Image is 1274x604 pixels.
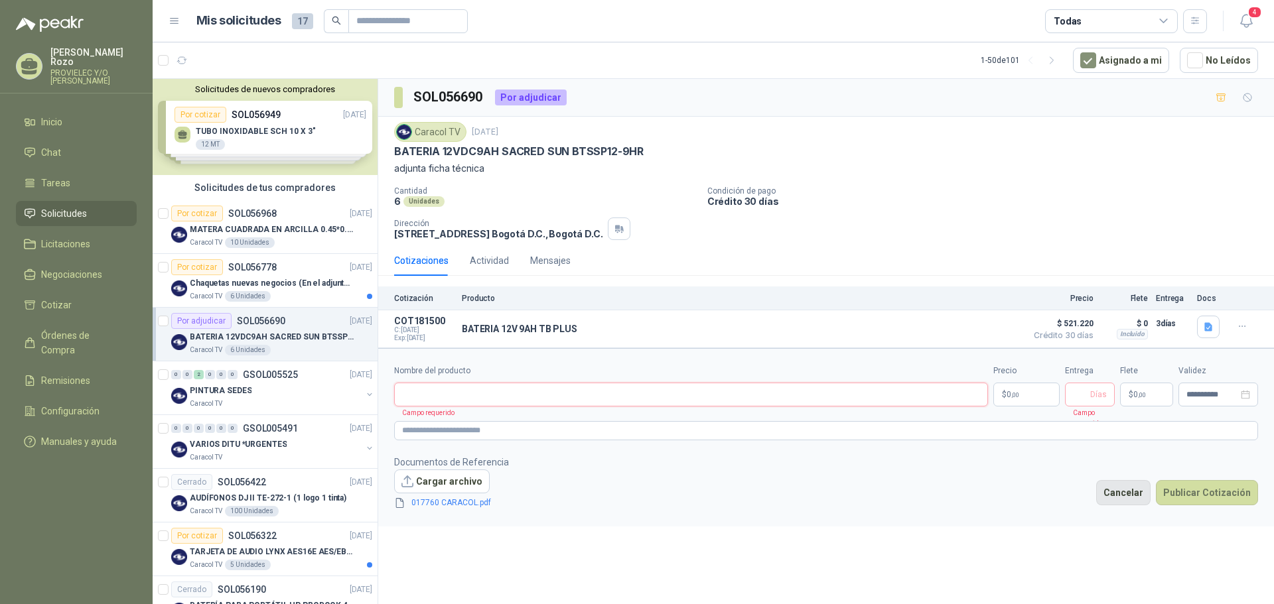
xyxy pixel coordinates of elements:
span: Exp: [DATE] [394,334,454,342]
div: 0 [182,370,192,379]
p: $ 0 [1101,316,1148,332]
p: SOL056322 [228,531,277,540]
p: [DATE] [350,422,372,435]
p: SOL056690 [237,316,285,326]
p: VARIOS DITU *URGENTES [190,438,287,451]
div: 0 [228,370,238,379]
a: 0 0 0 0 0 0 GSOL005491[DATE] Company LogoVARIOS DITU *URGENTESCaracol TV [171,420,375,463]
div: 0 [205,370,215,379]
span: Solicitudes [41,206,87,221]
p: Condición de pago [707,186,1269,196]
p: SOL056422 [218,477,266,487]
p: Caracol TV [190,560,222,570]
div: 0 [216,424,226,433]
a: 017760 CARACOL.pdf [406,497,496,509]
label: Entrega [1065,365,1115,377]
span: Inicio [41,115,62,129]
h3: SOL056690 [413,87,484,107]
p: [STREET_ADDRESS] Bogotá D.C. , Bogotá D.C. [394,228,602,239]
a: Por cotizarSOL056322[DATE] Company LogoTARJETA DE AUDIO LYNX AES16E AES/EBU PCICaracol TV5 Unidades [153,522,378,576]
img: Logo peakr [16,16,84,32]
p: PINTURA SEDES [190,385,251,397]
a: Licitaciones [16,231,137,257]
p: MATERA CUADRADA EN ARCILLA 0.45*0.45*0.40 [190,223,355,236]
p: [DATE] [350,208,372,220]
span: ,00 [1138,391,1146,398]
div: 0 [205,424,215,433]
span: 17 [292,13,313,29]
p: Entrega [1156,294,1189,303]
div: Caracol TV [394,122,466,142]
span: 0 [1133,391,1146,398]
div: Cerrado [171,581,212,597]
p: [DATE] [350,530,372,542]
p: Producto [462,294,1019,303]
p: Flete [1101,294,1148,303]
span: Tareas [41,176,70,190]
div: 1 - 50 de 101 [981,50,1062,71]
span: $ 521.220 [1027,316,1094,332]
button: No Leídos [1180,48,1258,73]
p: SOL056968 [228,209,277,218]
p: GSOL005491 [243,424,298,433]
p: Campo requerido [394,406,455,418]
div: Por adjudicar [495,90,567,105]
p: [DATE] [472,126,498,139]
p: Documentos de Referencia [394,455,512,469]
button: 4 [1234,9,1258,33]
p: Cotización [394,294,454,303]
label: Precio [993,365,1060,377]
div: 0 [194,424,204,433]
img: Company Logo [171,442,187,457]
div: Actividad [470,253,509,268]
a: Por adjudicarSOL056690[DATE] Company LogoBATERIA 12VDC9AH SACRED SUN BTSSP12-9HRCaracol TV6 Unidades [153,308,378,361]
a: Por cotizarSOL056778[DATE] Company LogoChaquetas nuevas negocios (En el adjunto mas informacion)C... [153,254,378,308]
p: Chaquetas nuevas negocios (En el adjunto mas informacion) [190,277,355,290]
div: 0 [228,424,238,433]
img: Company Logo [171,334,187,350]
span: ,00 [1011,391,1019,398]
img: Company Logo [171,495,187,511]
div: 5 Unidades [225,560,271,570]
div: Por cotizar [171,528,223,544]
p: Cantidad [394,186,697,196]
a: Negociaciones [16,262,137,287]
span: search [332,16,341,25]
span: Cotizar [41,298,72,312]
div: 6 Unidades [225,345,271,355]
div: 10 Unidades [225,237,275,248]
a: Por cotizarSOL056968[DATE] Company LogoMATERA CUADRADA EN ARCILLA 0.45*0.45*0.40Caracol TV10 Unid... [153,200,378,254]
span: Licitaciones [41,237,90,251]
p: PROVIELEC Y/O [PERSON_NAME] [50,69,137,85]
div: Solicitudes de tus compradores [153,175,378,200]
p: $ 0,00 [1120,383,1173,406]
p: adjunta ficha técnica [394,161,1258,176]
div: 6 Unidades [225,291,271,302]
img: Company Logo [171,388,187,404]
div: 0 [171,424,181,433]
a: Inicio [16,109,137,135]
a: Órdenes de Compra [16,323,137,363]
span: Días [1090,383,1107,406]
span: Crédito 30 días [1027,332,1094,339]
p: Caracol TV [190,398,222,409]
p: COT181500 [394,316,454,326]
p: Precio [1027,294,1094,303]
p: [DATE] [350,583,372,596]
span: Remisiones [41,373,90,388]
div: 2 [194,370,204,379]
p: Caracol TV [190,452,222,463]
p: 3 días [1156,316,1189,332]
p: [DATE] [350,315,372,328]
p: [DATE] [350,369,372,381]
p: [PERSON_NAME] Rozo [50,48,137,66]
p: Campo requerido [1065,406,1115,428]
a: 0 0 2 0 0 0 GSOL005525[DATE] Company LogoPINTURA SEDESCaracol TV [171,367,375,409]
a: Manuales y ayuda [16,429,137,454]
a: Configuración [16,398,137,424]
a: Tareas [16,170,137,196]
button: Solicitudes de nuevos compradores [158,84,372,94]
p: BATERIA 12V 9AH TB PLUS [462,324,577,334]
p: SOL056778 [228,263,277,272]
span: Chat [41,145,61,160]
